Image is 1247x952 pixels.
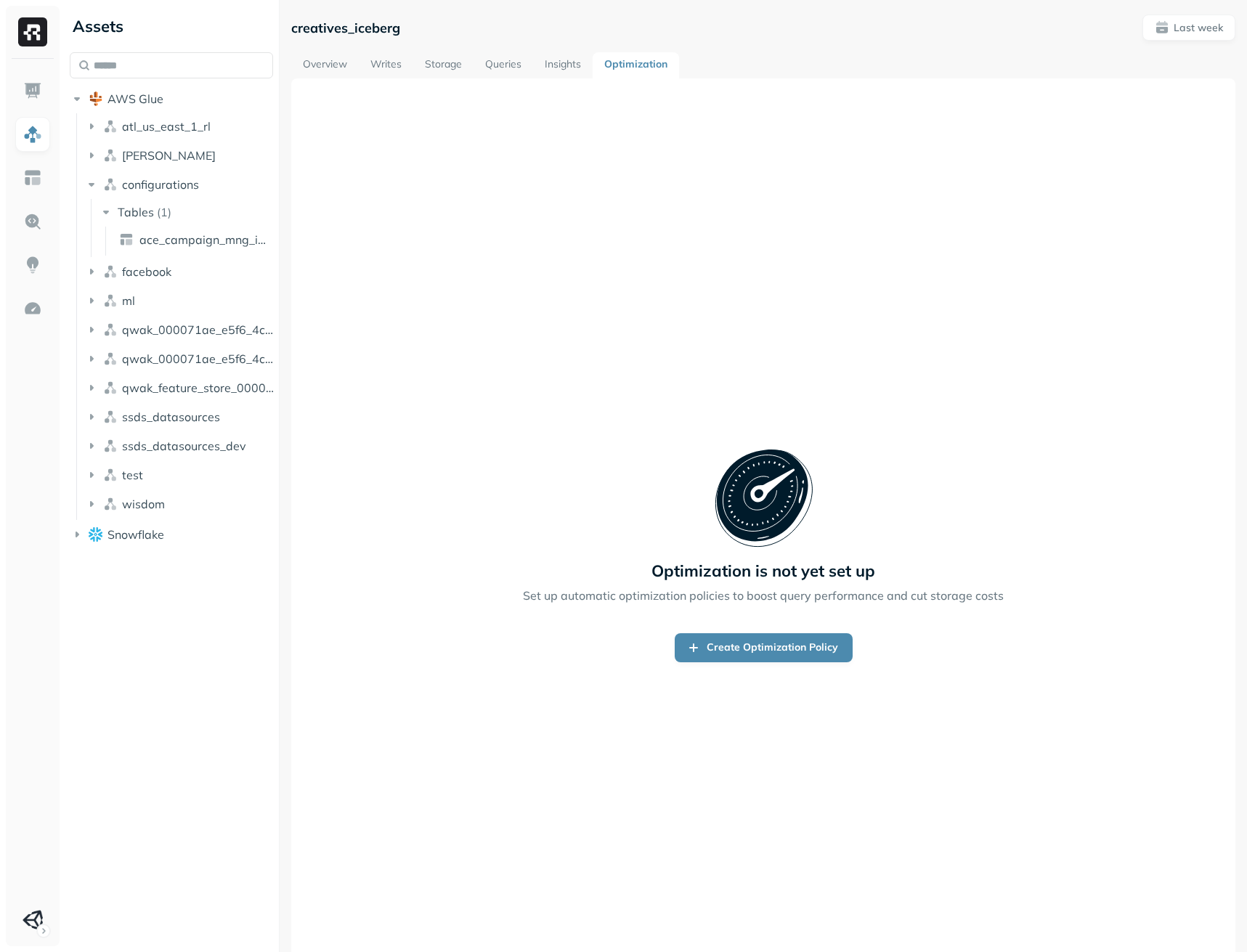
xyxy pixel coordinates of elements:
[651,561,875,581] p: Optimization is not yet set up
[84,434,274,457] button: ssds_datasources_dev
[122,177,199,192] span: configurations
[139,232,269,247] span: ace_campaign_mng_ice
[23,256,42,274] img: Insights
[103,439,118,453] img: namespace
[84,405,274,428] button: ssds_datasources
[291,20,400,36] p: creatives_iceberg
[103,293,118,308] img: namespace
[122,497,165,511] span: wisdom
[84,144,274,167] button: [PERSON_NAME]
[122,439,246,453] span: ssds_datasources_dev
[122,119,211,134] span: atl_us_east_1_rl
[84,463,274,487] button: test
[107,527,164,542] span: Snowflake
[119,232,134,247] img: table
[291,52,359,78] a: Overview
[122,148,216,163] span: [PERSON_NAME]
[84,318,274,341] button: qwak_000071ae_e5f6_4c5f_97ab_2b533d00d294_analytics_data
[523,587,1004,604] p: Set up automatic optimization policies to boost query performance and cut storage costs
[103,119,118,134] img: namespace
[157,205,171,219] p: ( 1 )
[84,492,274,516] button: wisdom
[113,228,275,251] a: ace_campaign_mng_ice
[413,52,474,78] a: Storage
[474,52,533,78] a: Queries
[89,91,103,106] img: root
[103,410,118,424] img: namespace
[1174,21,1223,35] p: Last week
[70,15,273,38] div: Assets
[122,468,143,482] span: test
[23,168,42,187] img: Asset Explorer
[103,322,118,337] img: namespace
[107,91,163,106] span: AWS Glue
[103,264,118,279] img: namespace
[89,527,103,541] img: root
[1142,15,1235,41] button: Last week
[122,264,171,279] span: facebook
[122,322,274,337] span: qwak_000071ae_e5f6_4c5f_97ab_2b533d00d294_analytics_data
[18,17,47,46] img: Ryft
[533,52,593,78] a: Insights
[70,523,273,546] button: Snowflake
[122,381,274,395] span: qwak_feature_store_000071ae_e5f6_4c5f_97ab_2b533d00d294
[23,81,42,100] img: Dashboard
[103,148,118,163] img: namespace
[23,299,42,318] img: Optimization
[23,910,43,930] img: Unity
[118,205,154,219] span: Tables
[103,381,118,395] img: namespace
[84,173,274,196] button: configurations
[103,468,118,482] img: namespace
[23,125,42,144] img: Assets
[103,351,118,366] img: namespace
[84,289,274,312] button: ml
[84,347,274,370] button: qwak_000071ae_e5f6_4c5f_97ab_2b533d00d294_analytics_data_view
[675,633,853,662] a: Create Optimization Policy
[84,376,274,399] button: qwak_feature_store_000071ae_e5f6_4c5f_97ab_2b533d00d294
[70,87,273,110] button: AWS Glue
[84,115,274,138] button: atl_us_east_1_rl
[23,212,42,231] img: Query Explorer
[103,497,118,511] img: namespace
[122,351,274,366] span: qwak_000071ae_e5f6_4c5f_97ab_2b533d00d294_analytics_data_view
[359,52,413,78] a: Writes
[122,410,220,424] span: ssds_datasources
[122,293,135,308] span: ml
[99,200,275,224] button: Tables(1)
[103,177,118,192] img: namespace
[593,52,679,78] a: Optimization
[84,260,274,283] button: facebook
